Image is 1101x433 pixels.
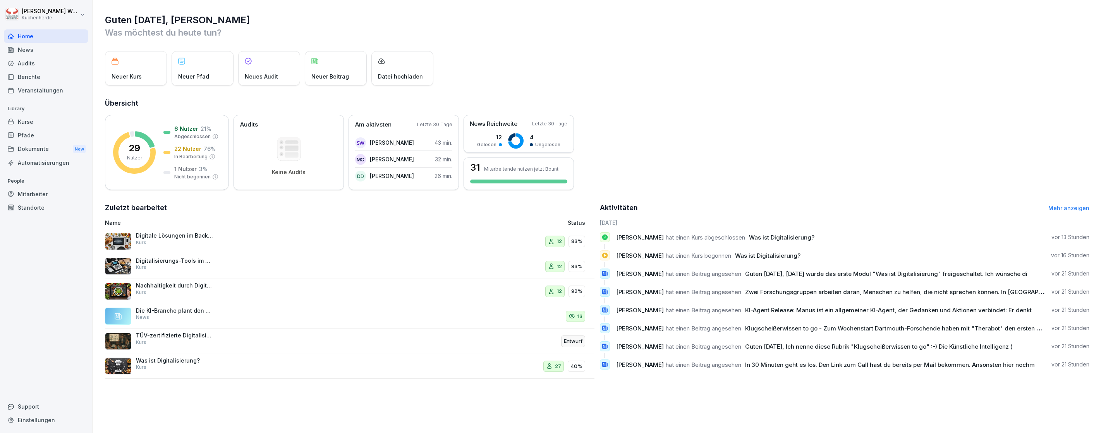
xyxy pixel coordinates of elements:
div: Dokumente [4,142,88,156]
p: 92% [571,288,582,295]
p: 32 min. [435,155,452,163]
p: Letzte 30 Tage [417,121,452,128]
p: Digitalisierungs-Tools im Gästebereich [136,257,213,264]
span: [PERSON_NAME] [616,325,664,332]
a: Mitarbeiter [4,187,88,201]
p: In Bearbeitung [174,153,208,160]
p: [PERSON_NAME] Wessel [22,8,78,15]
a: Kurse [4,115,88,128]
p: News Reichweite [470,120,517,128]
p: Was ist Digitalisierung? [136,357,213,364]
a: Standorte [4,201,88,214]
a: Nachhaltigkeit durch Digitalisierung in der GastronomieKurs1292% [105,279,594,304]
p: 83% [571,238,582,245]
img: hdwdeme71ehhejono79v574m.png [105,233,131,250]
p: Neues Audit [245,72,278,80]
span: Guten [DATE], Ich nenne diese Rubrik ​"Klugscheißerwissen to go" :-) Die Künstliche Intelligenz ( [745,343,1012,350]
h2: Aktivitäten [600,202,638,213]
p: 12 [557,238,562,245]
span: KI-Agent Release: Manus ist ein allgemeiner KI-Agent, der Gedanken und Aktionen verbindet: Er denkt [745,306,1032,314]
span: Guten [DATE], [DATE] wurde das erste Modul "Was ist Digitalisierung" freigeschaltet. Ich wünsche di [745,270,1027,277]
p: 12 [477,133,502,141]
p: 40% [570,363,582,370]
div: SW [355,137,366,148]
p: Kurs [136,339,146,346]
h2: Übersicht [105,98,1089,109]
div: MC [355,154,366,165]
p: Die KI-Branche plant den Bau gigantischer Rechenzentren, die bis 2030 bis zu 20 Prozent des US-St... [136,307,213,314]
p: 3 % [199,165,208,173]
p: vor 13 Stunden [1051,233,1089,241]
p: 1 Nutzer [174,165,197,173]
a: DokumenteNew [4,142,88,156]
span: Was ist Digitalisierung? [749,234,814,241]
p: Audits [240,120,258,129]
span: Was ist Digitalisierung? [735,252,800,259]
p: [PERSON_NAME] [370,172,414,180]
p: [PERSON_NAME] [370,155,414,163]
p: Neuer Beitrag [311,72,349,80]
span: [PERSON_NAME] [616,288,664,296]
p: Datei hochladen [378,72,423,80]
h3: 31 [470,163,480,172]
p: TÜV-zertifizierte Digitalisierungsausbildung für die Gastronomie [136,332,213,339]
a: Veranstaltungen [4,84,88,97]
p: Kurs [136,264,146,271]
a: Berichte [4,70,88,84]
span: In 30 Minuten geht es los. Den Link zum Call hast du bereits per Mail bekommen. Ansonsten hier nochm [745,361,1035,368]
p: vor 16 Stunden [1051,252,1089,259]
p: Küchenherde [22,15,78,21]
p: vor 21 Stunden [1051,361,1089,368]
span: hat einen Beitrag angesehen [666,343,741,350]
p: Gelesen [477,141,496,148]
img: n5yvzspfszwx2x2gcafw0zi0.png [105,333,131,350]
a: Die KI-Branche plant den Bau gigantischer Rechenzentren, die bis 2030 bis zu 20 Prozent des US-St... [105,304,594,329]
p: 43 min. [435,139,452,147]
a: Pfade [4,128,88,142]
span: [PERSON_NAME] [616,306,664,314]
p: Kurs [136,239,146,246]
a: Digitalisierungs-Tools im GästebereichKurs1283% [105,254,594,279]
p: People [4,175,88,187]
p: vor 21 Stunden [1051,270,1089,277]
p: Nicht begonnen [174,173,211,180]
p: Ungelesen [535,141,560,148]
h6: [DATE] [600,219,1089,227]
h1: Guten [DATE], [PERSON_NAME] [105,14,1089,26]
p: Mitarbeitende nutzen jetzt Bounti [484,166,560,172]
a: TÜV-zertifizierte Digitalisierungsausbildung für die GastronomieKursEntwurf [105,329,594,354]
p: Kurs [136,364,146,371]
a: Automatisierungen [4,156,88,169]
span: hat einen Kurs begonnen [666,252,731,259]
p: Neuer Pfad [178,72,209,80]
p: vor 21 Stunden [1051,342,1089,350]
span: [PERSON_NAME] [616,270,664,277]
p: [PERSON_NAME] [370,139,414,147]
p: Am aktivsten [355,120,392,129]
span: hat einen Beitrag angesehen [666,306,741,314]
a: News [4,43,88,56]
p: 22 Nutzer [174,145,201,153]
p: vor 21 Stunden [1051,288,1089,296]
span: hat einen Beitrag angesehen [666,325,741,332]
p: Library [4,103,88,115]
span: [PERSON_NAME] [616,361,664,368]
span: [PERSON_NAME] [616,343,664,350]
span: hat einen Kurs abgeschlossen [666,234,745,241]
p: News [136,314,149,321]
p: Letzte 30 Tage [532,120,567,127]
p: Digitale Lösungen im Backoffice, Produktion und Mitarbeiter [136,232,213,239]
a: Digitale Lösungen im Backoffice, Produktion und MitarbeiterKurs1283% [105,229,594,254]
p: Abgeschlossen [174,133,211,140]
img: u5o6hwt2vfcozzv2rxj2ipth.png [105,258,131,275]
a: Einstellungen [4,413,88,427]
p: Status [568,219,585,227]
h2: Zuletzt bearbeitet [105,202,594,213]
span: hat einen Beitrag angesehen [666,270,741,277]
a: Audits [4,56,88,70]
